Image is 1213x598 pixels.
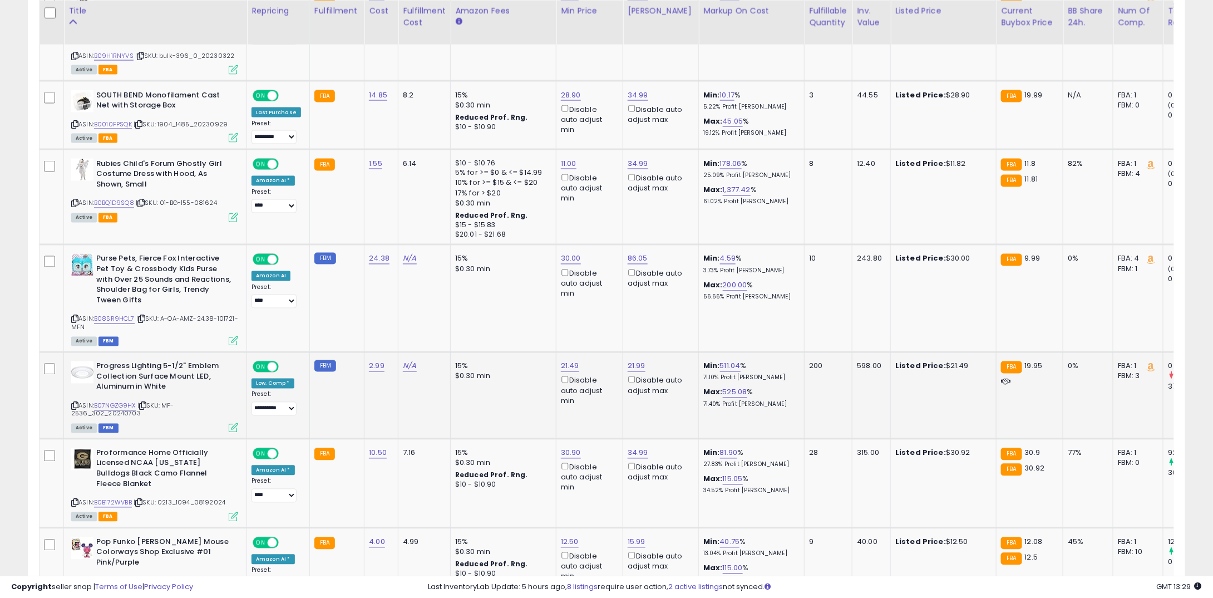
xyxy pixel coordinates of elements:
a: 1,377.42 [723,185,751,196]
a: B0010FPSQK [94,120,132,129]
div: 10% for >= $15 & <= $20 [455,178,548,188]
b: Listed Price: [895,253,946,264]
div: FBA: 1 [1118,159,1155,169]
small: (0%) [1168,265,1184,274]
span: | SKU: MF-2536_302_20240703 [71,401,174,418]
div: Disable auto adjust min [561,461,614,493]
div: 0% [1068,361,1104,371]
a: 2 active listings [668,581,723,592]
div: [PERSON_NAME] [628,5,694,17]
a: 12.50 [561,537,579,548]
a: B0BQ1D9SQ8 [94,199,134,208]
a: 34.99 [628,158,648,169]
div: $0.30 min [455,100,548,110]
a: 30.90 [561,448,581,459]
span: OFF [277,91,295,100]
span: All listings currently available for purchase on Amazon [71,337,97,346]
div: Markup on Cost [703,5,800,17]
small: FBA [1001,448,1022,460]
div: ASIN: [71,159,238,220]
div: $30.00 [895,254,988,264]
div: Listed Price [895,5,992,17]
small: FBA [1001,361,1022,374]
div: $0.30 min [455,547,548,557]
span: OFF [277,449,295,458]
p: 71.40% Profit [PERSON_NAME] [703,401,796,409]
b: Listed Price: [895,90,946,100]
div: 15% [455,90,548,100]
div: 12.5 [1168,537,1213,547]
a: 14.85 [369,90,387,101]
b: Listed Price: [895,448,946,458]
div: FBM: 3 [1118,371,1155,381]
a: 178.06 [720,158,742,169]
span: 11.8 [1025,158,1036,169]
p: 19.12% Profit [PERSON_NAME] [703,129,796,137]
div: 40.00 [857,537,882,547]
a: 21.49 [561,361,579,372]
div: 15% [455,254,548,264]
span: 30.92 [1025,463,1045,474]
div: Disable auto adjust max [628,461,690,483]
span: OFF [277,160,295,169]
b: Pop Funko [PERSON_NAME] Mouse Colorways Shop Exclusive #01 Pink/Purple [96,537,231,571]
b: Listed Price: [895,537,946,547]
small: FBA [1001,553,1022,565]
div: BB Share 24h. [1068,5,1108,28]
span: | SKU: bulk-396_0_20230322 [135,51,234,60]
div: 0 [1168,110,1213,120]
p: 3.73% Profit [PERSON_NAME] [703,267,796,275]
span: All listings currently available for purchase on Amazon [71,512,97,522]
p: 56.66% Profit [PERSON_NAME] [703,293,796,301]
small: FBA [1001,90,1022,102]
div: $28.90 [895,90,988,100]
div: Fulfillment Cost [403,5,446,28]
div: $21.49 [895,361,988,371]
a: 24.38 [369,253,389,264]
b: Rubies Child's Forum Ghostly Girl Costume Dress with Hood, As Shown, Small [96,159,231,193]
div: Disable auto adjust min [561,374,614,406]
div: FBA: 1 [1118,448,1155,458]
span: 12.08 [1025,537,1043,547]
div: % [703,563,796,584]
div: ASIN: [71,90,238,142]
div: $0.30 min [455,458,548,468]
a: 4.59 [720,253,736,264]
p: 13.04% Profit [PERSON_NAME] [703,550,796,558]
b: Min: [703,448,720,458]
div: FBM: 10 [1118,547,1155,557]
div: 30.9 [1168,468,1213,478]
b: Min: [703,361,720,371]
span: | SKU: 01-BG-155-081624 [136,199,217,208]
b: Max: [703,387,723,398]
div: Current Buybox Price [1001,5,1058,28]
div: % [703,185,796,206]
b: Min: [703,537,720,547]
div: $20.01 - $21.68 [455,231,548,240]
div: Amazon AI * [252,176,295,186]
small: FBM [314,253,336,264]
div: FBM: 0 [1118,458,1155,468]
div: $10 - $10.90 [455,122,548,132]
span: | SKU: A-OA-AMZ-24.38-101721-MFN [71,315,238,331]
div: Fulfillable Quantity [809,5,847,28]
b: Purse Pets, Fierce Fox Interactive Pet Toy & Crossbody Kids Purse with Over 25 Sounds and Reactio... [96,254,231,308]
div: 0 [1168,557,1213,567]
div: 0 [1168,179,1213,189]
span: 11.81 [1025,174,1038,185]
div: 28 [809,448,844,458]
span: 19.99 [1025,90,1043,100]
div: $0.30 min [455,264,548,275]
div: 3 [809,90,844,100]
a: 81.90 [720,448,738,459]
p: 5.22% Profit [PERSON_NAME] [703,103,796,111]
div: ASIN: [71,448,238,521]
div: $0.30 min [455,199,548,209]
span: ON [254,255,268,264]
div: 12.40 [857,159,882,169]
div: Preset: [252,189,301,214]
div: $10 - $10.76 [455,159,548,168]
div: Preset: [252,391,301,416]
b: Max: [703,280,723,291]
div: 0 [1168,159,1213,169]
